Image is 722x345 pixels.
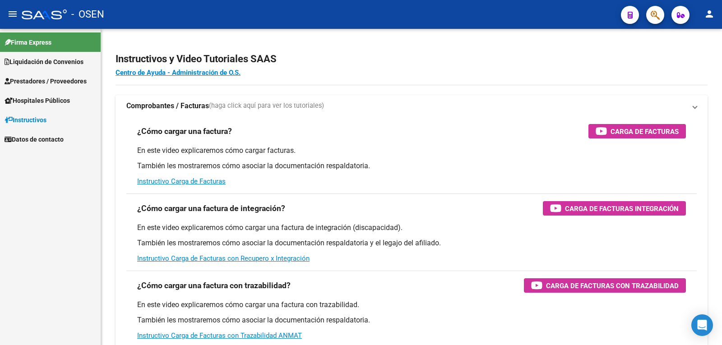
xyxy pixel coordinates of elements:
[137,161,686,171] p: También les mostraremos cómo asociar la documentación respaldatoria.
[588,124,686,138] button: Carga de Facturas
[524,278,686,293] button: Carga de Facturas con Trazabilidad
[137,146,686,156] p: En este video explicaremos cómo cargar facturas.
[5,57,83,67] span: Liquidación de Convenios
[71,5,104,24] span: - OSEN
[691,314,713,336] div: Open Intercom Messenger
[137,315,686,325] p: También les mostraremos cómo asociar la documentación respaldatoria.
[5,96,70,106] span: Hospitales Públicos
[137,331,302,340] a: Instructivo Carga de Facturas con Trazabilidad ANMAT
[137,279,291,292] h3: ¿Cómo cargar una factura con trazabilidad?
[5,76,87,86] span: Prestadores / Proveedores
[137,254,310,262] a: Instructivo Carga de Facturas con Recupero x Integración
[611,126,679,137] span: Carga de Facturas
[565,203,679,214] span: Carga de Facturas Integración
[209,101,324,111] span: (haga click aquí para ver los tutoriales)
[137,125,232,138] h3: ¿Cómo cargar una factura?
[704,9,715,19] mat-icon: person
[116,69,241,77] a: Centro de Ayuda - Administración de O.S.
[137,223,686,233] p: En este video explicaremos cómo cargar una factura de integración (discapacidad).
[5,134,64,144] span: Datos de contacto
[137,177,226,185] a: Instructivo Carga de Facturas
[137,238,686,248] p: También les mostraremos cómo asociar la documentación respaldatoria y el legajo del afiliado.
[546,280,679,291] span: Carga de Facturas con Trazabilidad
[5,37,51,47] span: Firma Express
[7,9,18,19] mat-icon: menu
[543,201,686,216] button: Carga de Facturas Integración
[126,101,209,111] strong: Comprobantes / Facturas
[116,51,708,68] h2: Instructivos y Video Tutoriales SAAS
[116,95,708,117] mat-expansion-panel-header: Comprobantes / Facturas(haga click aquí para ver los tutoriales)
[137,300,686,310] p: En este video explicaremos cómo cargar una factura con trazabilidad.
[137,202,285,215] h3: ¿Cómo cargar una factura de integración?
[5,115,46,125] span: Instructivos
